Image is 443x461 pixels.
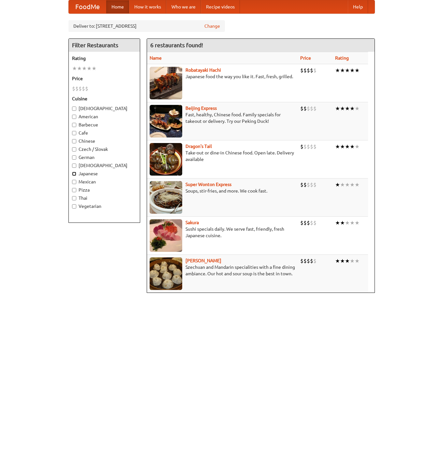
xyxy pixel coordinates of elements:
[303,219,307,226] li: $
[72,122,137,128] label: Barbecue
[79,85,82,92] li: $
[150,73,295,80] p: Japanese food the way you like it. Fast, fresh, grilled.
[72,147,76,151] input: Czech / Slovak
[72,105,137,112] label: [DEMOGRAPHIC_DATA]
[313,257,317,265] li: $
[72,187,137,193] label: Pizza
[340,257,345,265] li: ★
[72,204,76,209] input: Vegetarian
[350,105,355,112] li: ★
[75,85,79,92] li: $
[300,67,303,74] li: $
[150,55,162,61] a: Name
[150,42,203,48] ng-pluralize: 6 restaurants found!
[345,181,350,188] li: ★
[313,143,317,150] li: $
[150,143,182,176] img: dragon.jpg
[350,257,355,265] li: ★
[355,67,360,74] li: ★
[345,257,350,265] li: ★
[335,219,340,226] li: ★
[150,226,295,239] p: Sushi specials daily. We serve fast, friendly, fresh Japanese cuisine.
[355,143,360,150] li: ★
[300,143,303,150] li: $
[72,107,76,111] input: [DEMOGRAPHIC_DATA]
[310,181,313,188] li: $
[77,65,82,72] li: ★
[72,131,76,135] input: Cafe
[106,0,129,13] a: Home
[307,181,310,188] li: $
[69,39,140,52] h4: Filter Restaurants
[307,257,310,265] li: $
[150,105,182,137] img: beijing.jpg
[150,111,295,124] p: Fast, healthy, Chinese food. Family specials for takeout or delivery. Try our Peking Duck!
[313,181,317,188] li: $
[303,143,307,150] li: $
[345,105,350,112] li: ★
[310,67,313,74] li: $
[348,0,368,13] a: Help
[72,162,137,169] label: [DEMOGRAPHIC_DATA]
[355,105,360,112] li: ★
[303,67,307,74] li: $
[300,55,311,61] a: Price
[85,85,88,92] li: $
[72,138,137,144] label: Chinese
[340,181,345,188] li: ★
[345,143,350,150] li: ★
[340,143,345,150] li: ★
[335,105,340,112] li: ★
[185,144,212,149] a: Dragon's Tail
[82,85,85,92] li: $
[300,105,303,112] li: $
[350,143,355,150] li: ★
[72,75,137,82] h5: Price
[72,170,137,177] label: Japanese
[150,181,182,214] img: superwonton.jpg
[335,181,340,188] li: ★
[355,219,360,226] li: ★
[307,105,310,112] li: $
[350,181,355,188] li: ★
[68,20,225,32] div: Deliver to: [STREET_ADDRESS]
[72,130,137,136] label: Cafe
[87,65,92,72] li: ★
[92,65,96,72] li: ★
[185,106,217,111] a: Beijing Express
[150,264,295,277] p: Szechuan and Mandarin specialities with a fine dining ambiance. Our hot and sour soup is the best...
[72,164,76,168] input: [DEMOGRAPHIC_DATA]
[355,181,360,188] li: ★
[313,67,317,74] li: $
[150,150,295,163] p: Take-out or dine-in Chinese food. Open late. Delivery available
[340,105,345,112] li: ★
[350,67,355,74] li: ★
[300,219,303,226] li: $
[72,179,137,185] label: Mexican
[300,257,303,265] li: $
[72,203,137,209] label: Vegetarian
[72,115,76,119] input: American
[150,257,182,290] img: shandong.jpg
[72,155,76,160] input: German
[150,67,182,99] img: robatayaki.jpg
[310,105,313,112] li: $
[310,143,313,150] li: $
[72,113,137,120] label: American
[300,181,303,188] li: $
[335,67,340,74] li: ★
[201,0,240,13] a: Recipe videos
[72,123,76,127] input: Barbecue
[303,105,307,112] li: $
[185,258,221,263] a: [PERSON_NAME]
[185,182,231,187] a: Super Wonton Express
[313,219,317,226] li: $
[72,65,77,72] li: ★
[185,67,221,73] a: Robatayaki Hachi
[129,0,166,13] a: How it works
[72,85,75,92] li: $
[185,220,199,225] a: Sakura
